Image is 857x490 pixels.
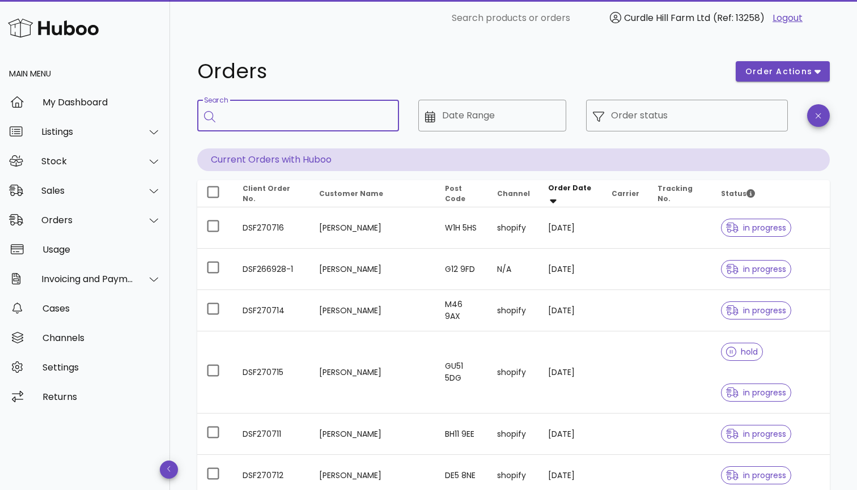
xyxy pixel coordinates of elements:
[539,331,603,414] td: [DATE]
[488,331,539,414] td: shopify
[43,362,161,373] div: Settings
[436,331,487,414] td: GU51 5DG
[204,96,228,105] label: Search
[197,148,830,171] p: Current Orders with Huboo
[726,348,758,356] span: hold
[43,303,161,314] div: Cases
[721,189,755,198] span: Status
[488,414,539,455] td: shopify
[234,290,310,331] td: DSF270714
[745,66,813,78] span: order actions
[726,430,786,438] span: in progress
[726,265,786,273] span: in progress
[310,180,436,207] th: Customer Name
[310,207,436,249] td: [PERSON_NAME]
[603,180,648,207] th: Carrier
[713,11,765,24] span: (Ref: 13258)
[8,16,99,40] img: Huboo Logo
[657,184,693,203] span: Tracking No.
[648,180,712,207] th: Tracking No.
[310,249,436,290] td: [PERSON_NAME]
[41,156,134,167] div: Stock
[41,126,134,137] div: Listings
[43,333,161,343] div: Channels
[445,184,465,203] span: Post Code
[712,180,830,207] th: Status
[43,391,161,402] div: Returns
[234,207,310,249] td: DSF270716
[197,61,722,82] h1: Orders
[539,290,603,331] td: [DATE]
[436,249,487,290] td: G12 9FD
[624,11,710,24] span: Curdle Hill Farm Ltd
[234,414,310,455] td: DSF270711
[436,414,487,455] td: BH11 9EE
[539,207,603,249] td: [DATE]
[539,414,603,455] td: [DATE]
[43,244,161,255] div: Usage
[539,180,603,207] th: Order Date: Sorted descending. Activate to remove sorting.
[436,207,487,249] td: W1H 5HS
[488,180,539,207] th: Channel
[736,61,830,82] button: order actions
[310,331,436,414] td: [PERSON_NAME]
[539,249,603,290] td: [DATE]
[310,414,436,455] td: [PERSON_NAME]
[41,185,134,196] div: Sales
[726,306,786,314] span: in progress
[773,11,803,25] a: Logout
[243,184,290,203] span: Client Order No.
[234,249,310,290] td: DSF266928-1
[310,290,436,331] td: [PERSON_NAME]
[726,471,786,479] span: in progress
[234,180,310,207] th: Client Order No.
[234,331,310,414] td: DSF270715
[612,189,639,198] span: Carrier
[43,97,161,108] div: My Dashboard
[488,290,539,331] td: shopify
[436,180,487,207] th: Post Code
[548,183,591,193] span: Order Date
[497,189,530,198] span: Channel
[41,274,134,284] div: Invoicing and Payments
[41,215,134,225] div: Orders
[319,189,383,198] span: Customer Name
[436,290,487,331] td: M46 9AX
[726,224,786,232] span: in progress
[488,207,539,249] td: shopify
[488,249,539,290] td: N/A
[726,389,786,397] span: in progress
